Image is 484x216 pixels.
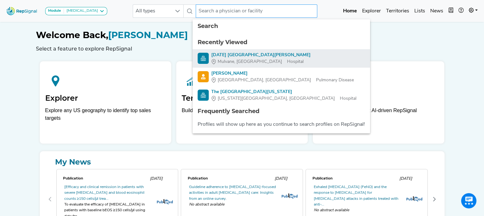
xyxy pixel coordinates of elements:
span: Mulvane, [GEOGRAPHIC_DATA] [218,58,282,65]
p: Build, assess, and assign geographic markets [182,107,302,125]
div: Hospital [211,58,311,65]
span: [DATE] [150,177,162,181]
li: Michal Reid [193,68,370,86]
a: Exhaled [MEDICAL_DATA] (FeNO) and the response to [MEDICAL_DATA] for [MEDICAL_DATA] attacks in pa... [313,185,398,206]
div: [PERSON_NAME] [211,70,354,77]
div: Recently Viewed [198,38,365,47]
span: [US_STATE][GEOGRAPHIC_DATA], [GEOGRAPHIC_DATA] [218,95,335,102]
span: Search [198,23,218,30]
h1: [PERSON_NAME] [36,30,448,41]
a: News [428,5,446,17]
button: Next Page [429,194,439,204]
span: [DATE] [399,177,412,181]
span: Publication [312,177,332,180]
strong: Module [48,9,61,13]
h2: My Lists [318,94,439,103]
img: pubmed_logo.fab3c44c.png [157,199,173,205]
a: Lists [412,5,428,17]
p: Tag top targets and get AI-driven RepSignal suggestions [318,107,439,125]
a: Explorer [360,5,383,17]
a: Guideline adherence to [MEDICAL_DATA]-focused activities in adult [MEDICAL_DATA] care: Insights f... [189,185,276,201]
input: Search a physician or facility [196,4,317,18]
a: [DATE] [GEOGRAPHIC_DATA][PERSON_NAME]Mulvane, [GEOGRAPHIC_DATA]Hospital [198,52,365,65]
a: Home [340,5,360,17]
a: [PERSON_NAME][GEOGRAPHIC_DATA], [GEOGRAPHIC_DATA]Pulmonary Disease [198,70,365,84]
img: Physician Search Icon [198,71,209,82]
a: My ListsTag top targets and get AI-driven RepSignal suggestions [313,61,444,144]
li: The University of Kansas Hospital [193,86,370,105]
span: All types [133,5,171,17]
div: [DATE] [GEOGRAPHIC_DATA][PERSON_NAME] [211,52,311,58]
div: The [GEOGRAPHIC_DATA][US_STATE] [211,89,356,95]
span: [GEOGRAPHIC_DATA], [GEOGRAPHIC_DATA] [218,77,311,84]
div: Explore any US geography to identify top sales targets [45,107,166,122]
a: My News [45,156,439,168]
a: The [GEOGRAPHIC_DATA][US_STATE][US_STATE][GEOGRAPHIC_DATA], [GEOGRAPHIC_DATA]Hospital [198,89,365,102]
span: [DATE] [274,177,287,181]
div: Hospital [211,95,356,102]
span: Publication [63,177,83,180]
h2: Territories [182,94,302,103]
span: No abstract available [313,207,401,213]
span: Welcome Back, [36,30,108,40]
img: pubmed_logo.fab3c44c.png [282,193,298,199]
h2: Explorer [45,94,166,103]
img: Hospital Search Icon [198,90,209,101]
img: pubmed_logo.fab3c44c.png [406,196,422,202]
div: Pulmonary Disease [211,77,354,84]
a: TerritoriesBuild, assess, and assign geographic markets [176,61,308,144]
span: Publication [187,177,207,180]
img: Hospital Search Icon [198,53,209,64]
button: Intel Book [446,5,456,17]
h6: Select a feature to explore RepSignal [36,46,448,52]
a: [Efficacy and clinical remission in patients with severe [MEDICAL_DATA] and blood eosinophil coun... [64,185,144,201]
div: [MEDICAL_DATA] [64,9,98,14]
a: ExplorerExplore any US geography to identify top sales targets [40,61,171,144]
span: No abstract available [189,202,276,207]
div: Frequently Searched [198,107,365,116]
button: Module[MEDICAL_DATA] [45,7,107,15]
a: Territories [383,5,412,17]
li: Ascension Via Christi St. Francis [193,49,370,68]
